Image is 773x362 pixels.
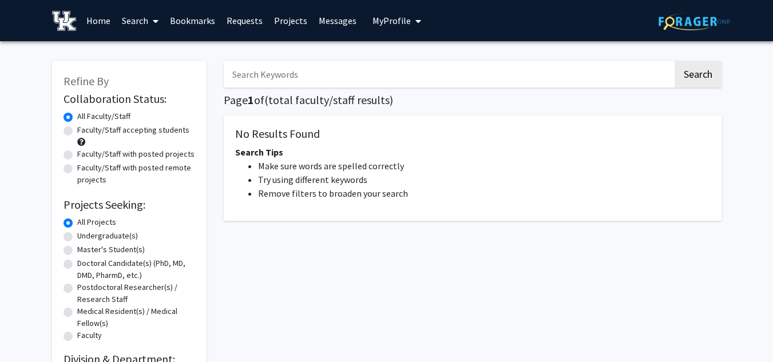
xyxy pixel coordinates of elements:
label: All Projects [77,216,116,228]
label: Faculty/Staff with posted remote projects [77,162,195,186]
label: Doctoral Candidate(s) (PhD, MD, DMD, PharmD, etc.) [77,257,195,281]
span: Refine By [64,74,109,88]
li: Remove filters to broaden your search [258,186,710,200]
nav: Page navigation [224,232,722,258]
a: Home [81,1,116,41]
label: All Faculty/Staff [77,110,130,122]
button: Search [675,61,722,87]
h2: Projects Seeking: [64,198,195,212]
label: Postdoctoral Researcher(s) / Research Staff [77,281,195,305]
span: 1 [248,93,254,107]
h2: Collaboration Status: [64,92,195,106]
label: Faculty/Staff accepting students [77,124,189,136]
span: Search Tips [235,146,283,158]
li: Try using different keywords [258,173,710,186]
input: Search Keywords [224,61,673,87]
h1: Page of ( total faculty/staff results) [224,93,722,107]
li: Make sure words are spelled correctly [258,159,710,173]
label: Master's Student(s) [77,244,145,256]
a: Projects [268,1,313,41]
label: Faculty/Staff with posted projects [77,148,195,160]
label: Undergraduate(s) [77,230,138,242]
a: Messages [313,1,362,41]
img: ForagerOne Logo [659,13,730,30]
img: University of Kentucky Logo [52,11,77,31]
a: Search [116,1,164,41]
a: Requests [221,1,268,41]
iframe: Chat [724,311,764,353]
label: Faculty [77,329,102,341]
a: Bookmarks [164,1,221,41]
h5: No Results Found [235,127,710,141]
label: Medical Resident(s) / Medical Fellow(s) [77,305,195,329]
span: My Profile [372,15,411,26]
